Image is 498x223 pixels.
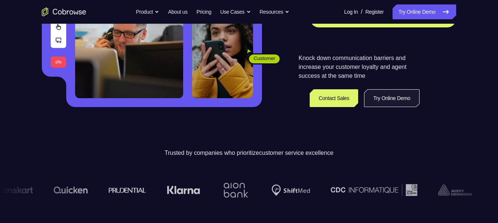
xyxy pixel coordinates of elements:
img: Klarna [166,186,199,194]
img: CDC Informatique [330,184,416,196]
a: Go to the home page [42,7,86,16]
img: prudential [108,187,145,193]
img: Shiftmed [270,184,309,196]
img: Aion Bank [220,175,250,205]
button: Product [136,4,159,19]
span: customer service excellence [259,150,333,156]
button: Resources [260,4,290,19]
a: Try Online Demo [393,4,456,19]
a: Pricing [196,4,211,19]
img: A customer holding their phone [192,10,253,98]
a: Try Online Demo [364,89,420,107]
a: Register [366,4,384,19]
p: Knock down communication barriers and increase your customer loyalty and agent success at the sam... [299,54,420,80]
a: Contact Sales [310,89,358,107]
a: Log In [344,4,358,19]
span: / [361,7,362,16]
button: Use Cases [220,4,250,19]
a: About us [168,4,187,19]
